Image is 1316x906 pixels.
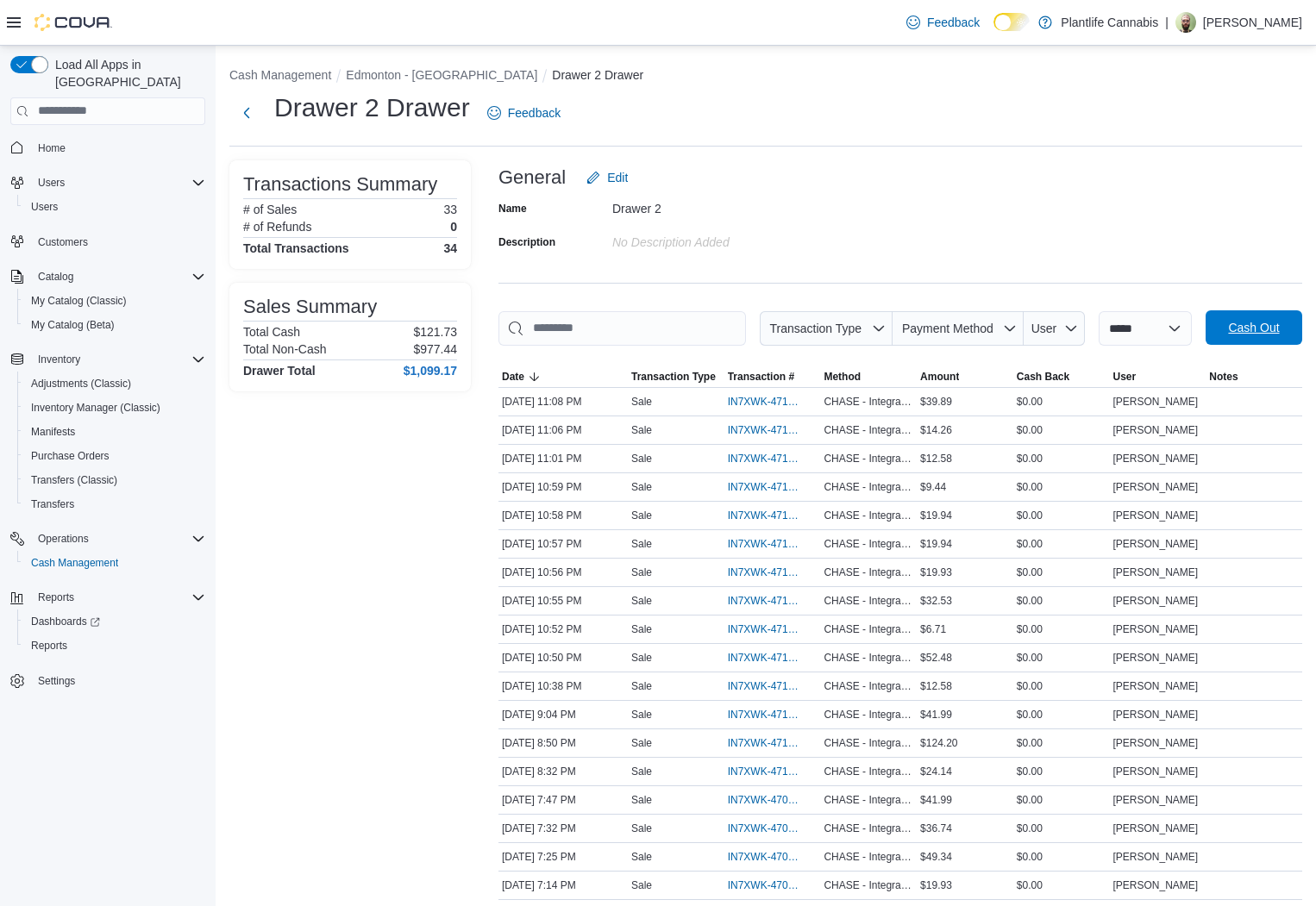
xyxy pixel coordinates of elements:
[24,553,125,573] a: Cash Management
[1113,480,1199,494] span: [PERSON_NAME]
[824,480,913,494] span: CHASE - Integrated
[580,160,635,195] button: Edit
[920,423,952,437] span: $14.26
[728,676,818,697] button: IN7XWK-4710615
[498,818,628,839] div: [DATE] 7:32 PM
[229,96,264,130] button: Next
[920,708,952,722] span: $41.99
[728,647,818,668] button: IN7XWK-4710638
[724,366,821,387] button: Transaction #
[24,373,138,394] a: Adjustments (Classic)
[38,590,74,604] span: Reports
[728,761,818,782] button: IN7XWK-4710202
[413,342,457,356] p: $977.44
[31,401,160,415] span: Inventory Manager (Classic)
[1013,477,1110,497] div: $0.00
[1013,590,1110,611] div: $0.00
[24,422,82,442] a: Manifests
[498,311,746,346] input: This is a search bar. As you type, the results lower in the page will automatically filter.
[1017,370,1069,384] span: Cash Back
[31,200,58,214] span: Users
[728,423,800,437] span: IN7XWK-4710687
[1113,765,1199,778] span: [PERSON_NAME]
[346,68,537,82] button: Edmonton - [GEOGRAPHIC_DATA]
[728,875,818,896] button: IN7XWK-4709771
[498,534,628,554] div: [DATE] 10:57 PM
[631,651,652,665] p: Sale
[728,733,818,753] button: IN7XWK-4710288
[1113,793,1199,807] span: [PERSON_NAME]
[508,104,561,122] span: Feedback
[24,611,107,632] a: Dashboards
[631,765,652,778] p: Sale
[31,639,67,653] span: Reports
[824,736,913,750] span: CHASE - Integrated
[824,594,913,608] span: CHASE - Integrated
[728,850,800,864] span: IN7XWK-4709825
[1024,311,1085,346] button: User
[31,449,110,463] span: Purchase Orders
[920,565,952,579] span: $19.93
[229,66,1302,87] nav: An example of EuiBreadcrumbs
[927,14,980,31] span: Feedback
[243,342,327,356] h6: Total Non-Cash
[728,391,818,412] button: IN7XWK-4710689
[229,68,331,82] button: Cash Management
[1113,736,1199,750] span: [PERSON_NAME]
[728,480,800,494] span: IN7XWK-4710674
[1013,761,1110,782] div: $0.00
[728,679,800,693] span: IN7XWK-4710615
[38,353,80,366] span: Inventory
[902,322,993,335] span: Payment Method
[899,5,987,40] a: Feedback
[24,315,205,335] span: My Catalog (Beta)
[631,736,652,750] p: Sale
[3,347,212,372] button: Inventory
[31,473,117,487] span: Transfers (Classic)
[31,294,127,308] span: My Catalog (Classic)
[24,553,205,573] span: Cash Management
[38,674,75,688] span: Settings
[38,235,88,249] span: Customers
[1113,679,1199,693] span: [PERSON_NAME]
[1013,847,1110,867] div: $0.00
[498,420,628,441] div: [DATE] 11:06 PM
[1013,875,1110,896] div: $0.00
[31,587,205,608] span: Reports
[728,370,794,384] span: Transaction #
[1013,391,1110,412] div: $0.00
[1013,647,1110,668] div: $0.00
[31,587,81,608] button: Reports
[498,590,628,611] div: [DATE] 10:55 PM
[243,364,316,378] h4: Drawer Total
[34,14,112,31] img: Cova
[502,370,524,384] span: Date
[17,468,212,492] button: Transfers (Classic)
[920,679,952,693] span: $12.58
[552,68,643,82] button: Drawer 2 Drawer
[243,297,377,317] h3: Sales Summary
[31,497,74,511] span: Transfers
[38,270,73,284] span: Catalog
[769,322,862,335] span: Transaction Type
[3,527,212,551] button: Operations
[31,615,100,628] span: Dashboards
[31,318,115,332] span: My Catalog (Beta)
[31,349,87,370] button: Inventory
[1013,448,1110,469] div: $0.00
[824,679,913,693] span: CHASE - Integrated
[38,141,66,155] span: Home
[31,349,205,370] span: Inventory
[631,850,652,864] p: Sale
[498,676,628,697] div: [DATE] 10:38 PM
[728,704,818,725] button: IN7XWK-4710348
[1228,319,1279,336] span: Cash Out
[498,202,527,216] label: Name
[612,228,843,249] div: No Description added
[1113,651,1199,665] span: [PERSON_NAME]
[824,765,913,778] span: CHASE - Integrated
[243,241,349,255] h4: Total Transactions
[728,477,818,497] button: IN7XWK-4710674
[1031,322,1057,335] span: User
